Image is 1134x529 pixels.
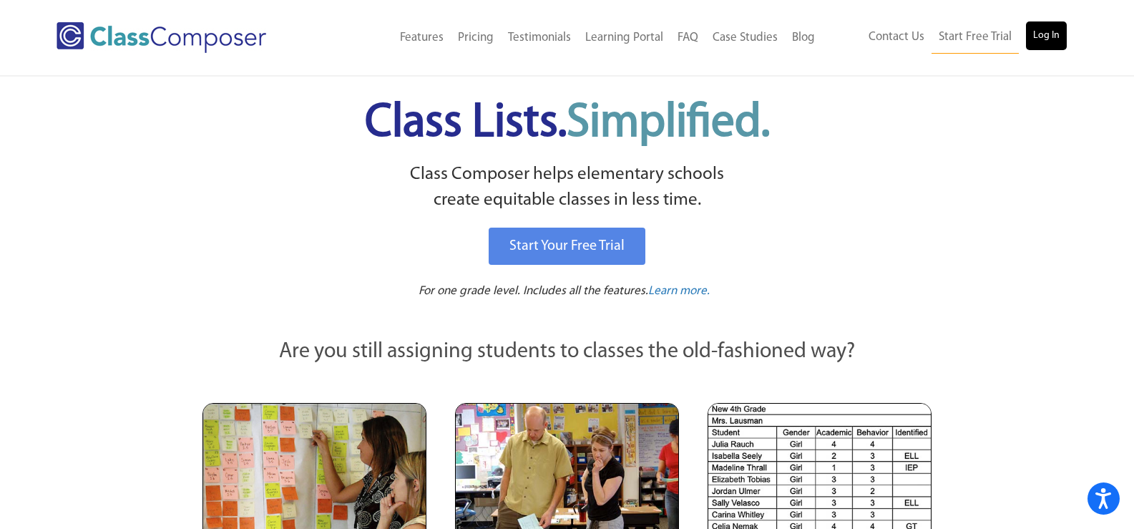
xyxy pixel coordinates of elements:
span: Class Lists. [365,100,770,147]
a: Learn more. [648,283,710,301]
img: Class Composer [57,22,266,53]
a: Features [393,22,451,54]
span: For one grade level. Includes all the features. [419,285,648,297]
a: Log In [1026,21,1067,50]
a: Testimonials [501,22,578,54]
a: Start Free Trial [932,21,1019,54]
a: Pricing [451,22,501,54]
a: FAQ [670,22,705,54]
a: Contact Us [861,21,932,53]
a: Case Studies [705,22,785,54]
span: Simplified. [567,100,770,147]
span: Start Your Free Trial [509,239,625,253]
nav: Header Menu [323,22,822,54]
nav: Header Menu [822,21,1067,54]
a: Start Your Free Trial [489,228,645,265]
a: Blog [785,22,822,54]
p: Are you still assigning students to classes the old-fashioned way? [202,336,932,368]
p: Class Composer helps elementary schools create equitable classes in less time. [200,162,934,214]
a: Learning Portal [578,22,670,54]
span: Learn more. [648,285,710,297]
